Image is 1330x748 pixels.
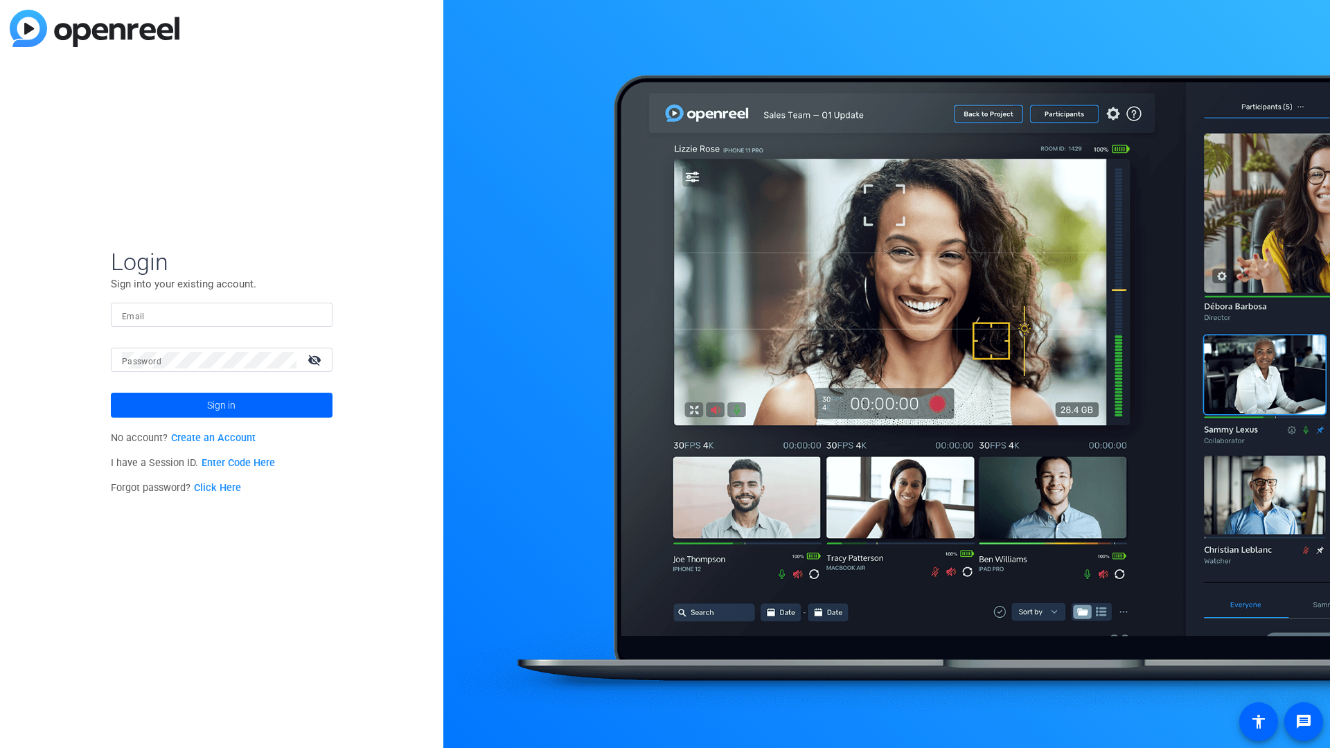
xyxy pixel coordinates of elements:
span: Login [111,247,332,276]
p: Sign into your existing account. [111,276,332,292]
a: Enter Code Here [202,457,275,469]
mat-label: Password [122,357,161,366]
mat-icon: message [1295,713,1312,730]
a: Click Here [194,482,241,494]
mat-label: Email [122,312,145,321]
input: Enter Email Address [122,307,321,323]
img: blue-gradient.svg [10,10,179,47]
button: Sign in [111,393,332,418]
mat-icon: visibility_off [299,350,332,370]
span: No account? [111,432,256,444]
mat-icon: accessibility [1250,713,1267,730]
a: Create an Account [171,432,256,444]
span: Sign in [207,388,236,422]
span: I have a Session ID. [111,457,275,469]
span: Forgot password? [111,482,241,494]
